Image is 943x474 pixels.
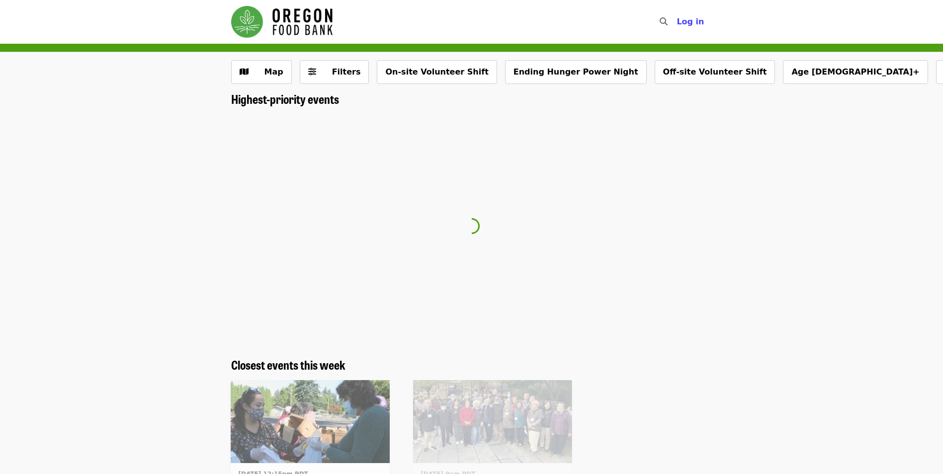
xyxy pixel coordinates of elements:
div: Highest-priority events [223,92,720,106]
input: Search [674,10,682,34]
i: map icon [240,67,249,77]
button: Show map view [231,60,292,84]
div: Closest events this week [223,358,720,372]
button: Off-site Volunteer Shift [655,60,775,84]
i: search icon [660,17,668,26]
span: Highest-priority events [231,90,339,107]
img: Beaverton First United Methodist Church - Free Food Market (16+) organized by Oregon Food Bank [231,380,390,464]
button: On-site Volunteer Shift [377,60,497,84]
span: Log in [677,17,704,26]
button: Ending Hunger Power Night [505,60,647,84]
span: Map [264,67,283,77]
img: Oregon Food Bank - Home [231,6,333,38]
button: Age [DEMOGRAPHIC_DATA]+ [783,60,928,84]
a: Highest-priority events [231,92,339,106]
i: sliders-h icon [308,67,316,77]
img: Clay Street Table Food Pantry- Free Food Market organized by Oregon Food Bank [413,380,572,464]
a: Closest events this week [231,358,345,372]
button: Log in [669,12,712,32]
span: Closest events this week [231,356,345,373]
span: Filters [332,67,361,77]
button: Filters (0 selected) [300,60,369,84]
